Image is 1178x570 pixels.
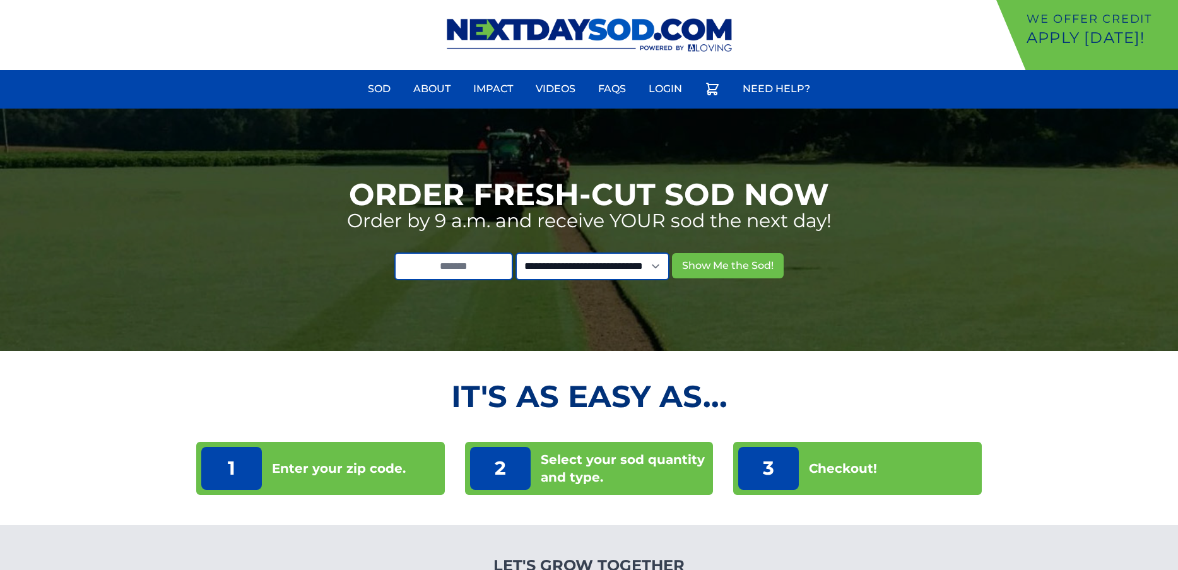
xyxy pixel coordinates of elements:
a: Sod [360,74,398,104]
a: Login [641,74,690,104]
a: Need Help? [735,74,818,104]
h2: It's as Easy As... [196,381,982,412]
p: We offer Credit [1027,10,1173,28]
p: 3 [738,447,799,490]
p: Select your sod quantity and type. [541,451,709,486]
p: Enter your zip code. [272,460,406,477]
a: Impact [466,74,521,104]
a: Videos [528,74,583,104]
button: Show Me the Sod! [672,253,784,278]
p: Apply [DATE]! [1027,28,1173,48]
h1: Order Fresh-Cut Sod Now [349,179,829,210]
a: FAQs [591,74,633,104]
p: 1 [201,447,262,490]
p: Checkout! [809,460,877,477]
p: 2 [470,447,531,490]
a: About [406,74,458,104]
p: Order by 9 a.m. and receive YOUR sod the next day! [347,210,832,232]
